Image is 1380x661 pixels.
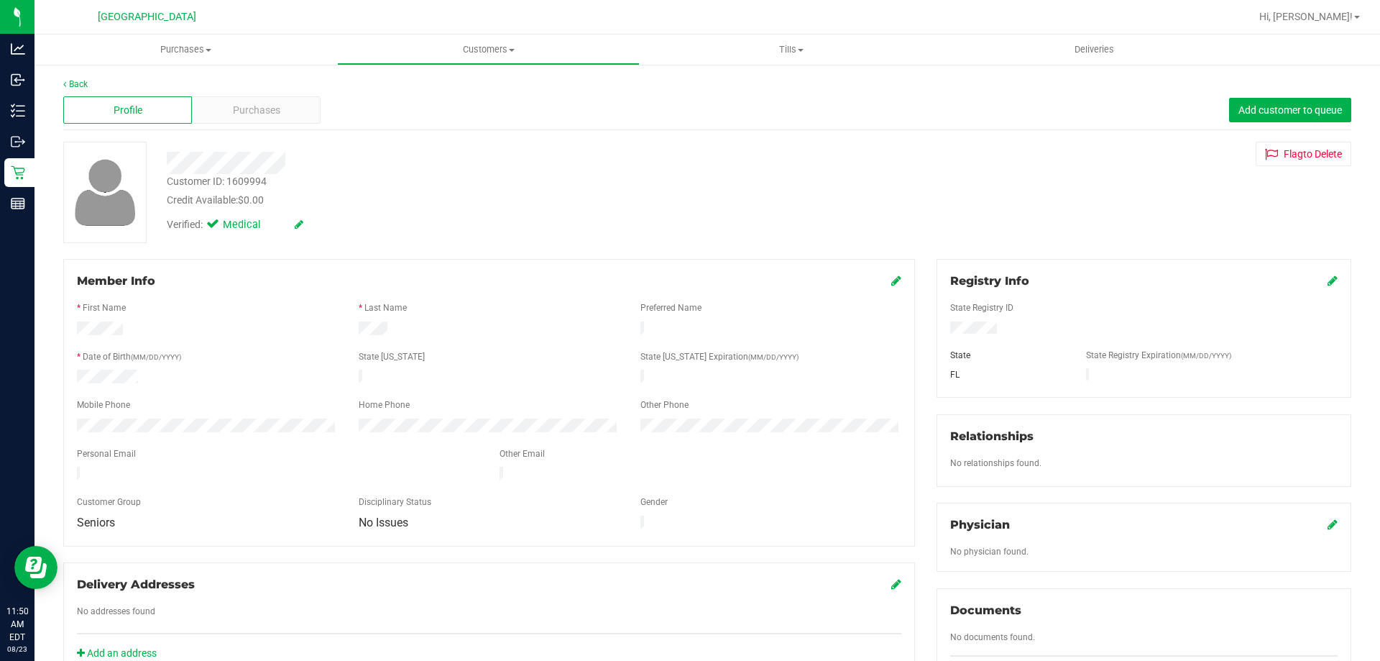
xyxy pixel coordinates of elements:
label: State Registry Expiration [1086,349,1231,362]
label: Other Email [500,447,545,460]
span: Deliveries [1055,43,1133,56]
button: Add customer to queue [1229,98,1351,122]
div: FL [939,368,1076,381]
a: Add an address [77,647,157,659]
a: Purchases [34,35,337,65]
span: Documents [950,603,1021,617]
label: Gender [640,496,668,509]
span: (MM/DD/YYYY) [748,353,799,361]
inline-svg: Inventory [11,104,25,118]
inline-svg: Retail [11,165,25,180]
div: Customer ID: 1609994 [167,174,267,189]
label: State [US_STATE] Expiration [640,350,799,363]
span: (MM/DD/YYYY) [131,353,181,361]
span: Delivery Addresses [77,578,195,591]
span: (MM/DD/YYYY) [1181,352,1231,360]
span: Add customer to queue [1238,104,1342,116]
span: Member Info [77,274,155,288]
span: Purchases [34,43,337,56]
span: Seniors [77,516,115,529]
div: Credit Available: [167,193,800,208]
label: No relationships found. [950,457,1041,470]
inline-svg: Analytics [11,42,25,56]
span: No Issues [359,516,408,529]
span: [GEOGRAPHIC_DATA] [98,11,196,23]
span: No physician found. [950,547,1029,557]
label: No addresses found [77,605,155,618]
div: State [939,349,1076,362]
a: Back [63,79,88,89]
inline-svg: Inbound [11,73,25,87]
a: Customers [337,35,640,65]
label: Disciplinary Status [359,496,431,509]
span: Customers [338,43,639,56]
label: Mobile Phone [77,398,130,411]
span: Profile [114,103,142,118]
inline-svg: Outbound [11,135,25,149]
span: Registry Info [950,274,1029,288]
label: Last Name [364,301,407,314]
span: $0.00 [238,194,264,206]
span: Medical [223,217,280,233]
label: State Registry ID [950,301,1013,314]
label: Other Phone [640,398,689,411]
label: First Name [83,301,126,314]
span: Hi, [PERSON_NAME]! [1259,11,1353,22]
span: No documents found. [950,632,1035,642]
label: Preferred Name [640,301,701,314]
button: Flagto Delete [1256,142,1351,166]
span: Purchases [233,103,280,118]
label: State [US_STATE] [359,350,425,363]
inline-svg: Reports [11,196,25,211]
span: Relationships [950,429,1034,443]
p: 11:50 AM EDT [6,605,28,644]
img: user-icon.png [68,155,143,229]
label: Customer Group [77,496,141,509]
label: Home Phone [359,398,410,411]
iframe: Resource center [14,546,57,589]
span: Physician [950,518,1010,532]
label: Date of Birth [83,350,181,363]
a: Tills [640,35,942,65]
label: Personal Email [77,447,136,460]
p: 08/23 [6,644,28,655]
div: Verified: [167,217,303,233]
a: Deliveries [943,35,1246,65]
span: Tills [640,43,942,56]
